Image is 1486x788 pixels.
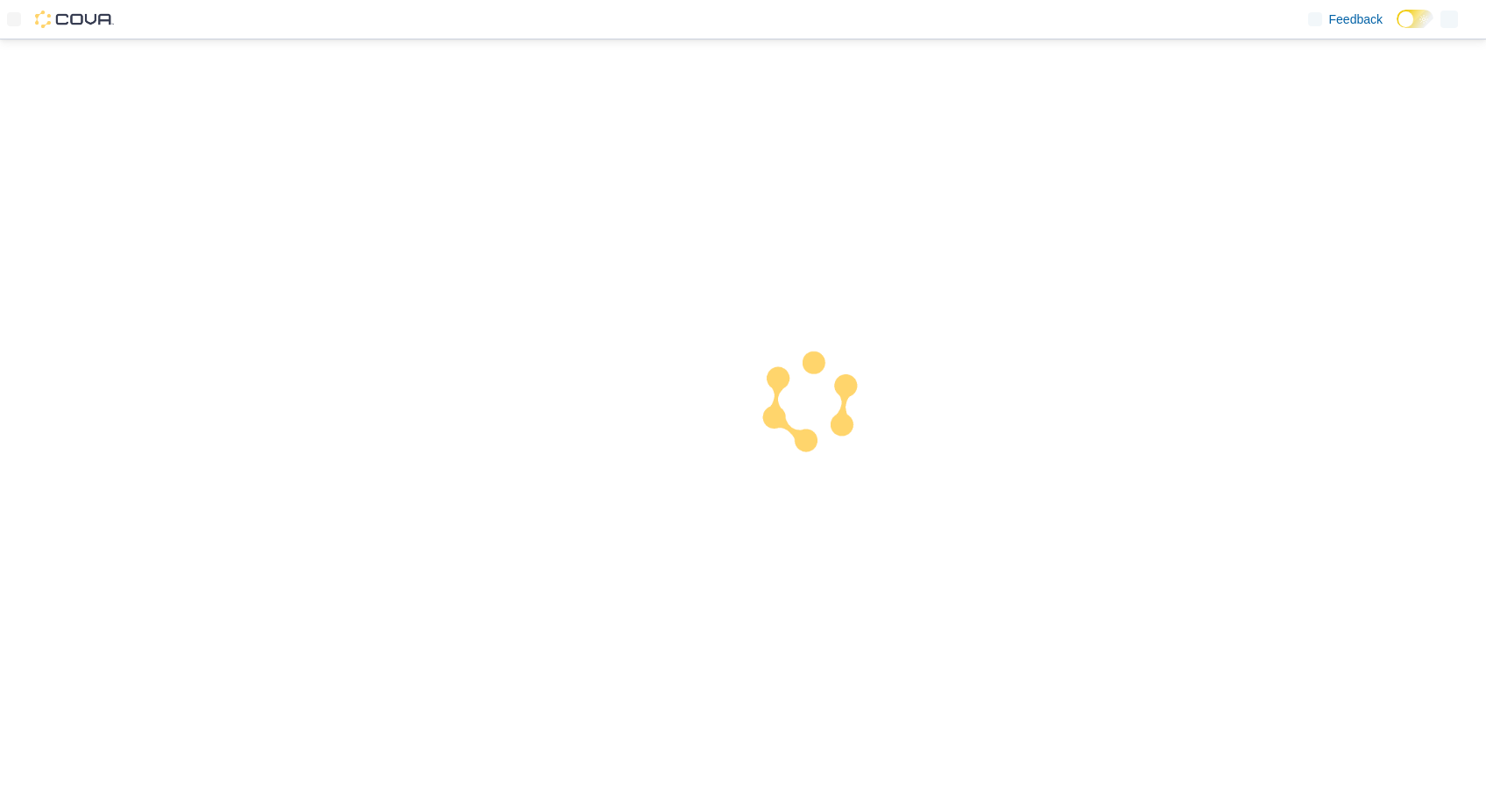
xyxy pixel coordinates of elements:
[1397,28,1398,29] span: Dark Mode
[743,339,874,471] img: cova-loader
[1301,2,1390,37] a: Feedback
[1329,11,1383,28] span: Feedback
[35,11,114,28] img: Cova
[1397,10,1433,28] input: Dark Mode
